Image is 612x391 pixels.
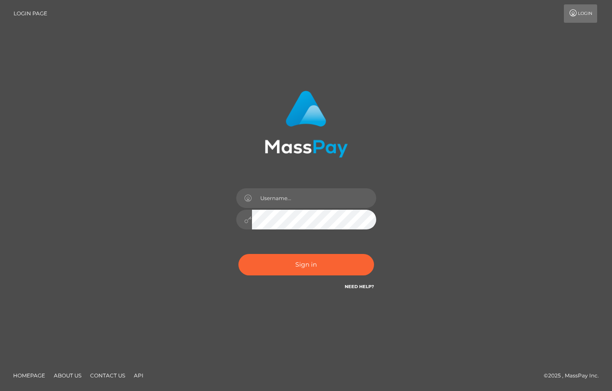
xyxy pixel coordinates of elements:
div: © 2025 , MassPay Inc. [544,371,605,380]
button: Sign in [238,254,374,275]
a: API [130,369,147,382]
a: Homepage [10,369,49,382]
a: Contact Us [87,369,129,382]
a: Login [564,4,597,23]
img: MassPay Login [265,91,348,158]
a: Need Help? [345,284,374,289]
input: Username... [252,188,376,208]
a: Login Page [14,4,47,23]
a: About Us [50,369,85,382]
